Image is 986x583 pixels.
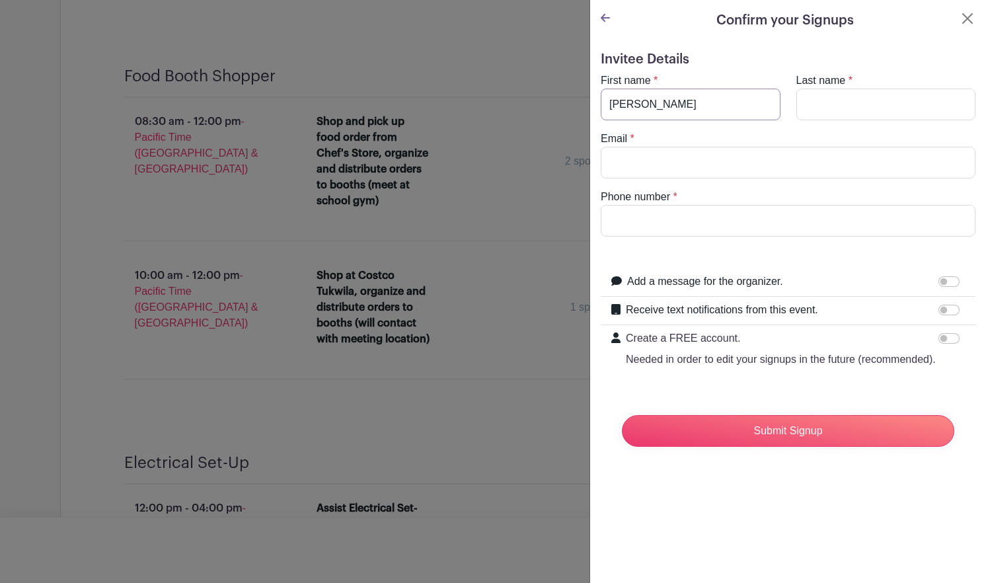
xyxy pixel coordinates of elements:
[626,352,936,368] p: Needed in order to edit your signups in the future (recommended).
[796,73,846,89] label: Last name
[601,131,627,147] label: Email
[601,189,670,205] label: Phone number
[601,52,975,67] h5: Invitee Details
[622,415,954,447] input: Submit Signup
[601,73,651,89] label: First name
[960,11,975,26] button: Close
[626,302,818,318] label: Receive text notifications from this event.
[626,330,936,346] p: Create a FREE account.
[716,11,854,30] h5: Confirm your Signups
[627,274,783,290] label: Add a message for the organizer.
